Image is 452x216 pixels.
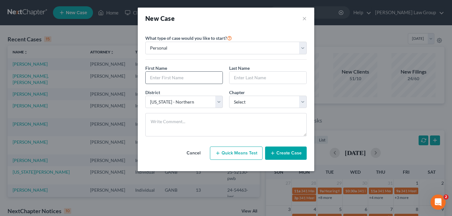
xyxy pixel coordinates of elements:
label: What type of case would you like to start? [145,34,232,42]
span: Chapter [229,90,245,95]
button: Create Case [265,147,307,160]
input: Enter Last Name [229,72,306,84]
span: First Name [145,65,167,71]
input: Enter First Name [146,72,223,84]
span: Last Name [229,65,250,71]
button: × [302,14,307,23]
strong: New Case [145,15,175,22]
iframe: Intercom live chat [431,195,446,210]
span: 2 [443,195,449,200]
span: District [145,90,160,95]
button: Cancel [180,147,207,159]
button: Quick Means Test [210,147,263,160]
